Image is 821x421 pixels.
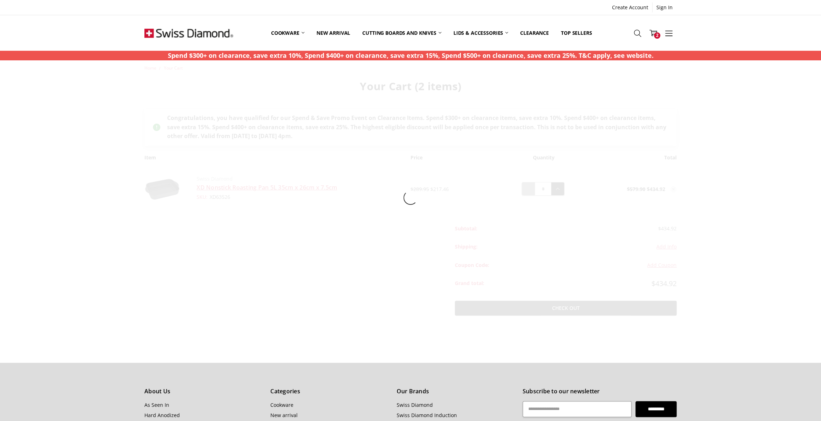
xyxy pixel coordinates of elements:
[270,412,298,419] a: New arrival
[265,17,310,49] a: Cookware
[144,387,263,396] h5: About Us
[144,15,233,51] img: Free Shipping On Every Order
[310,17,356,49] a: New arrival
[645,24,661,42] a: 2
[356,17,447,49] a: Cutting boards and knives
[555,17,598,49] a: Top Sellers
[608,2,652,12] a: Create Account
[144,401,169,408] a: As Seen In
[270,387,389,396] h5: Categories
[654,32,660,39] span: 2
[144,412,180,419] a: Hard Anodized
[523,387,677,396] h5: Subscribe to our newsletter
[396,387,514,396] h5: Our Brands
[396,401,432,408] a: Swiss Diamond
[652,2,677,12] a: Sign In
[396,412,457,419] a: Swiss Diamond Induction
[514,17,555,49] a: Clearance
[168,51,654,60] p: Spend $300+ on clearance, save extra 10%, Spend $400+ on clearance, save extra 15%, Spend $500+ o...
[270,401,293,408] a: Cookware
[447,17,514,49] a: Lids & Accessories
